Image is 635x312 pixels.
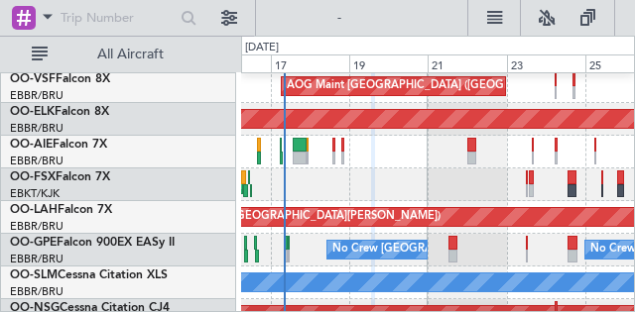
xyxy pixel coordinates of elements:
a: OO-ELKFalcon 8X [10,106,109,118]
a: EBBR/BRU [10,252,63,266]
a: OO-VSFFalcon 8X [10,73,110,85]
a: OO-FSXFalcon 7X [10,171,110,183]
a: EBBR/BRU [10,88,63,103]
span: OO-LAH [10,204,58,216]
a: EBBR/BRU [10,121,63,136]
a: OO-AIEFalcon 7X [10,139,107,151]
span: OO-ELK [10,106,55,118]
a: OO-LAHFalcon 7X [10,204,112,216]
div: 21 [428,54,506,72]
a: EBBR/BRU [10,219,63,234]
a: EBBR/BRU [10,154,63,168]
span: OO-FSX [10,171,56,183]
span: All Aircraft [52,48,209,61]
a: OO-GPEFalcon 900EX EASy II [10,237,175,249]
div: 23 [507,54,585,72]
span: OO-GPE [10,237,57,249]
a: EBBR/BRU [10,284,63,299]
div: 17 [271,54,349,72]
span: OO-VSF [10,73,56,85]
div: 19 [349,54,428,72]
span: OO-AIE [10,139,53,151]
a: OO-SLMCessna Citation XLS [10,269,168,281]
a: EBKT/KJK [10,186,60,201]
input: Trip Number [61,3,175,33]
div: [DATE] [245,40,279,56]
button: All Aircraft [22,39,215,70]
span: OO-SLM [10,269,58,281]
